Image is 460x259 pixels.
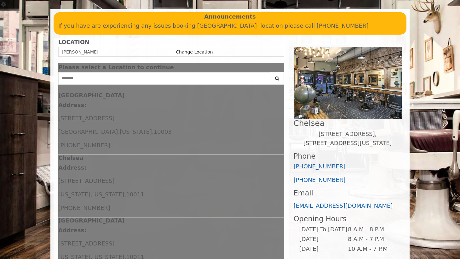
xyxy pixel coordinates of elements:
[294,177,346,183] a: [PHONE_NUMBER]
[118,128,120,135] span: ,
[90,191,92,198] span: ,
[58,164,86,171] b: Address:
[348,234,396,244] td: 8 A.M - 7 P.M
[58,177,114,184] span: [STREET_ADDRESS]
[294,163,346,170] a: [PHONE_NUMBER]
[58,21,402,31] p: If you have are experiencing any issues booking [GEOGRAPHIC_DATA] location please call [PHONE_NUM...
[58,227,86,234] b: Address:
[176,49,213,54] a: Change Location
[294,130,402,148] p: [STREET_ADDRESS],[STREET_ADDRESS][US_STATE]
[58,205,110,211] span: [PHONE_NUMBER]
[124,191,126,198] span: ,
[204,12,256,21] b: Announcements
[273,76,281,81] i: Search button
[62,49,98,54] span: [PERSON_NAME]
[92,191,124,198] span: [US_STATE]
[58,240,114,247] span: [STREET_ADDRESS]
[58,217,125,224] b: [GEOGRAPHIC_DATA]
[58,128,118,135] span: [GEOGRAPHIC_DATA]
[294,119,402,127] h2: Chelsea
[294,189,402,197] h3: Email
[152,128,154,135] span: ,
[299,225,348,234] td: [DATE] To [DATE]
[299,234,348,244] td: [DATE]
[294,215,402,223] h3: Opening Hours
[58,64,174,70] span: Please select a Location to continue
[58,191,90,198] span: [US_STATE]
[294,152,402,160] h3: Phone
[348,244,396,254] td: 10 A.M - 7 P.M
[58,92,125,99] b: [GEOGRAPHIC_DATA]
[120,128,152,135] span: [US_STATE]
[348,225,396,234] td: 8 A.M - 8 P.M
[126,191,144,198] span: 10011
[58,72,270,85] input: Search Center
[294,202,393,209] a: [EMAIL_ADDRESS][DOMAIN_NAME]
[58,115,114,121] span: [STREET_ADDRESS]
[58,155,83,161] b: Chelsea
[58,142,110,149] span: [PHONE_NUMBER]
[58,72,284,88] div: Center Select
[154,128,172,135] span: 10003
[58,39,89,45] b: LOCATION
[299,244,348,254] td: [DATE]
[275,65,284,70] button: close dialog
[58,102,86,108] b: Address:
